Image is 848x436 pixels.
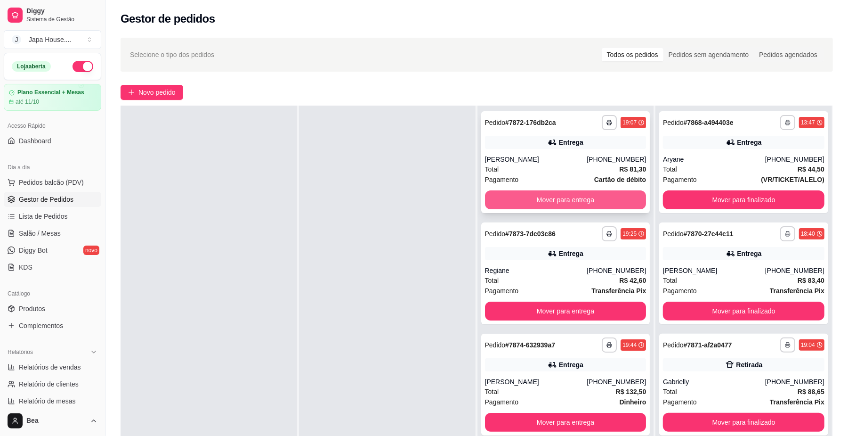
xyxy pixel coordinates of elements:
a: Relatórios de vendas [4,360,101,375]
strong: R$ 132,50 [616,388,646,395]
span: Pagamento [485,397,519,407]
span: Total [663,387,677,397]
span: Total [485,275,499,286]
a: Relatório de clientes [4,377,101,392]
span: Pedido [663,230,684,238]
div: [PHONE_NUMBER] [765,266,824,275]
span: Pagamento [663,286,697,296]
div: Catálogo [4,286,101,301]
a: Plano Essencial + Mesasaté 11/10 [4,84,101,111]
span: Salão / Mesas [19,229,61,238]
span: Diggy Bot [19,246,48,255]
div: [PERSON_NAME] [663,266,765,275]
strong: R$ 88,65 [798,388,824,395]
div: Gabrielly [663,377,765,387]
strong: R$ 83,40 [798,277,824,284]
span: Lista de Pedidos [19,212,68,221]
a: Diggy Botnovo [4,243,101,258]
div: 19:07 [622,119,637,126]
div: [PHONE_NUMBER] [587,377,646,387]
div: Japa House. ... [29,35,71,44]
div: Entrega [559,249,583,258]
span: Pedido [663,119,684,126]
a: KDS [4,260,101,275]
span: plus [128,89,135,96]
div: [PHONE_NUMBER] [587,266,646,275]
button: Mover para finalizado [663,302,824,321]
button: Bea [4,410,101,432]
div: Todos os pedidos [602,48,663,61]
div: Pedidos agendados [754,48,823,61]
span: Pagamento [485,286,519,296]
a: Lista de Pedidos [4,209,101,224]
div: Regiane [485,266,587,275]
button: Mover para finalizado [663,190,824,209]
span: Pedido [485,230,506,238]
strong: # 7874-632939a7 [505,341,555,349]
div: 13:47 [801,119,815,126]
strong: (VR/TICKET/ALELO) [761,176,824,183]
strong: R$ 42,60 [619,277,646,284]
a: DiggySistema de Gestão [4,4,101,26]
span: Relatório de mesas [19,396,76,406]
button: Mover para entrega [485,302,646,321]
span: Relatório de clientes [19,379,79,389]
span: Total [663,164,677,174]
span: Relatórios de vendas [19,362,81,372]
span: Total [485,164,499,174]
button: Alterar Status [73,61,93,72]
div: [PHONE_NUMBER] [587,155,646,164]
a: Dashboard [4,133,101,148]
button: Novo pedido [121,85,183,100]
strong: R$ 81,30 [619,165,646,173]
div: Entrega [737,138,762,147]
span: Complementos [19,321,63,330]
strong: Transferência Pix [770,398,824,406]
span: Pedido [485,119,506,126]
strong: Cartão de débito [594,176,646,183]
span: Relatórios [8,348,33,356]
button: Mover para finalizado [663,413,824,432]
div: [PHONE_NUMBER] [765,155,824,164]
button: Pedidos balcão (PDV) [4,175,101,190]
h2: Gestor de pedidos [121,11,215,26]
strong: # 7868-a494403e [684,119,734,126]
button: Mover para entrega [485,413,646,432]
strong: Transferência Pix [770,287,824,295]
span: Pedidos balcão (PDV) [19,178,84,187]
span: Pagamento [485,174,519,185]
span: Pedido [663,341,684,349]
div: Entrega [559,138,583,147]
span: Pagamento [663,397,697,407]
span: Bea [26,417,86,425]
button: Mover para entrega [485,190,646,209]
div: Retirada [736,360,763,370]
div: Entrega [737,249,762,258]
div: Entrega [559,360,583,370]
span: Novo pedido [138,87,176,98]
span: Produtos [19,304,45,313]
span: Total [663,275,677,286]
span: Pedido [485,341,506,349]
strong: # 7872-176db2ca [505,119,556,126]
a: Relatório de mesas [4,394,101,409]
span: Gestor de Pedidos [19,195,73,204]
span: J [12,35,21,44]
span: Dashboard [19,136,51,146]
article: Plano Essencial + Mesas [17,89,84,96]
div: Loja aberta [12,61,51,72]
strong: # 7871-af2a0477 [684,341,732,349]
div: Pedidos sem agendamento [663,48,754,61]
div: [PERSON_NAME] [485,155,587,164]
span: KDS [19,263,32,272]
span: Sistema de Gestão [26,16,97,23]
strong: Transferência Pix [591,287,646,295]
a: Produtos [4,301,101,316]
div: Aryane [663,155,765,164]
span: Total [485,387,499,397]
div: Dia a dia [4,160,101,175]
div: 18:40 [801,230,815,238]
strong: # 7870-27c44c11 [684,230,734,238]
div: 19:25 [622,230,637,238]
div: Acesso Rápido [4,118,101,133]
